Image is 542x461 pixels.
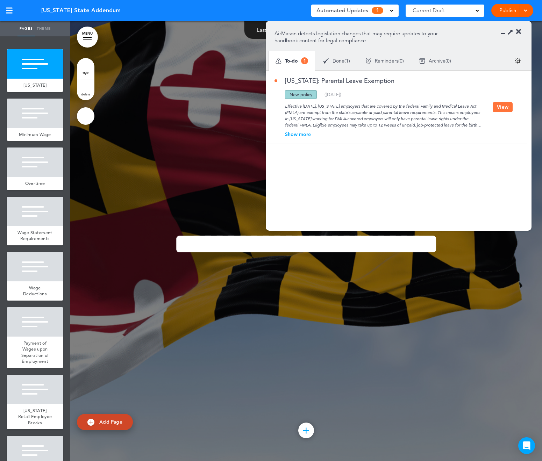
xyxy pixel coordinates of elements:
[372,7,383,14] span: 1
[274,132,493,137] div: Show more
[23,82,47,88] span: [US_STATE]
[19,131,51,137] span: Minimum Wage
[285,58,298,63] span: To-do
[7,404,63,430] a: [US_STATE] Retail Employee Breaks
[315,52,358,70] div: ( )
[358,52,412,70] div: ( )
[412,52,459,70] div: ( )
[257,27,289,33] span: Last updated:
[77,58,94,79] a: style
[77,27,98,48] a: MENU
[413,6,445,15] span: Current Draft
[7,281,63,301] a: Wage Deductions
[285,90,317,99] div: New policy
[365,58,371,64] img: apu_icons_remind.svg
[17,21,35,36] a: Pages
[493,102,513,112] button: View
[7,128,63,141] a: Minimum Wage
[23,285,47,297] span: Wage Deductions
[77,414,133,430] a: Add Page
[419,58,425,64] img: apu_icons_archive.svg
[21,340,49,365] span: Payment of Wages upon Separation of Employment
[81,92,90,96] span: delete
[301,57,308,64] span: 1
[7,337,63,368] a: Payment of Wages upon Separation of Employment
[333,58,344,63] span: Done
[274,78,394,84] a: [US_STATE]: Parental Leave Exemption
[447,58,450,63] span: 0
[326,92,340,97] span: [DATE]
[257,27,355,33] div: —
[515,58,521,64] img: settings.svg
[497,4,519,17] a: Publish
[7,79,63,92] a: [US_STATE]
[400,58,402,63] span: 0
[83,71,89,75] span: style
[41,7,121,14] span: [US_STATE] State Addendum
[346,58,349,63] span: 1
[274,99,493,128] div: Effective [DATE], [US_STATE] employers that are covered by the federal Family and Medical Leave A...
[276,58,281,64] img: apu_icons_todo.svg
[17,230,52,242] span: Wage Statement Requirements
[87,419,94,426] img: add.svg
[429,58,445,63] span: Archive
[99,419,122,425] span: Add Page
[25,180,45,186] span: Overtime
[77,79,94,100] a: delete
[316,6,368,15] span: Automated Updates
[325,92,341,97] div: ( )
[323,58,329,64] img: apu_icons_done.svg
[518,437,535,454] div: Open Intercom Messenger
[7,177,63,190] a: Overtime
[18,408,52,426] span: [US_STATE] Retail Employee Breaks
[375,58,398,63] span: Reminders
[35,21,52,36] a: Theme
[274,30,448,44] p: AirMason detects legislation changes that may require updates to your handbook content for legal ...
[7,226,63,245] a: Wage Statement Requirements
